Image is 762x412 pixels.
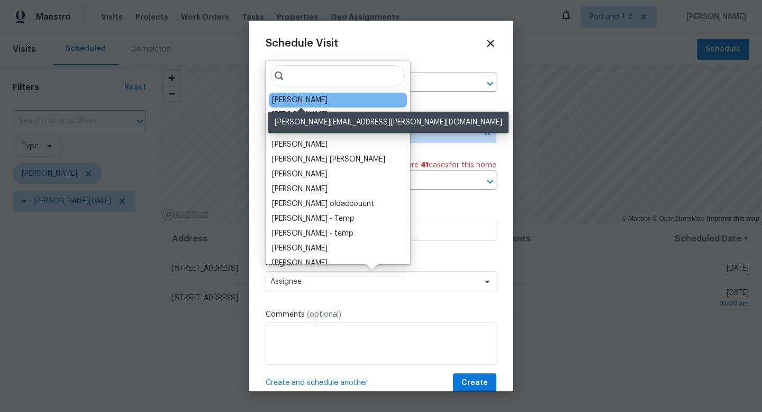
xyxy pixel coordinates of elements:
div: [PERSON_NAME] [272,243,328,254]
span: (optional) [307,311,341,318]
button: Open [483,174,497,189]
span: Create [461,377,488,390]
span: Create and schedule another [266,378,368,388]
div: [PERSON_NAME] [272,184,328,194]
div: [PERSON_NAME] oldaccouunt [272,199,374,209]
button: Open [483,76,497,91]
div: [PERSON_NAME] [272,95,328,105]
div: [PERSON_NAME] [272,258,328,268]
label: Comments [266,309,496,320]
div: [PERSON_NAME] [272,139,328,150]
div: [PERSON_NAME] - Temp [272,213,355,224]
button: Create [453,373,496,393]
span: Schedule Visit [266,38,338,49]
div: [PERSON_NAME] [272,169,328,180]
div: [PERSON_NAME] [PERSON_NAME] [272,154,385,165]
div: [PERSON_NAME] [272,110,328,120]
span: Close [485,38,496,49]
span: Assignee [270,277,478,286]
span: There are case s for this home [387,160,496,171]
div: [PERSON_NAME][EMAIL_ADDRESS][PERSON_NAME][DOMAIN_NAME] [268,112,509,133]
div: [PERSON_NAME] - temp [272,228,353,239]
span: 41 [421,162,429,169]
